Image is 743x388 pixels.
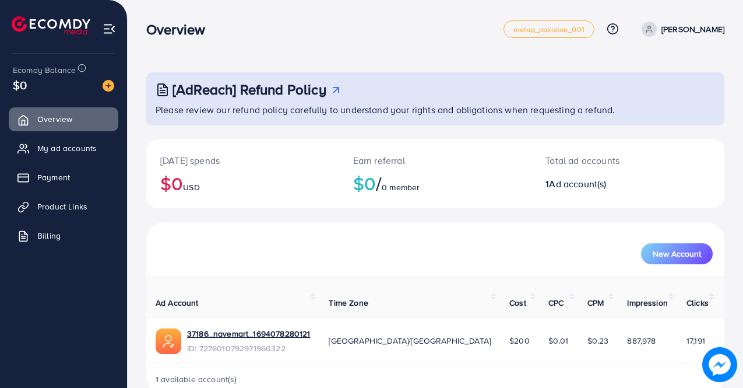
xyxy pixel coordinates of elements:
a: Payment [9,166,118,189]
span: Payment [37,172,70,183]
a: My ad accounts [9,137,118,160]
h2: $0 [160,172,325,194]
span: 1 available account(s) [156,373,237,385]
span: CPC [548,297,564,309]
h2: $0 [353,172,518,194]
img: menu [103,22,116,36]
span: 17,191 [686,335,705,347]
span: 887,978 [627,335,656,347]
span: [GEOGRAPHIC_DATA]/[GEOGRAPHIC_DATA] [329,335,491,347]
span: / [376,170,382,197]
span: $0.23 [587,335,609,347]
p: Please review our refund policy carefully to understand your rights and obligations when requesti... [156,103,717,117]
span: $200 [509,335,530,347]
span: Product Links [37,201,87,212]
span: Clicks [686,297,709,309]
span: Cost [509,297,526,309]
a: 37186_navemart_1694078280121 [187,328,310,340]
h3: [AdReach] Refund Policy [172,81,326,98]
a: [PERSON_NAME] [637,22,724,37]
a: Billing [9,224,118,247]
span: Impression [627,297,668,309]
span: Ad account(s) [549,177,606,190]
span: Ad Account [156,297,199,309]
span: Time Zone [329,297,368,309]
img: ic-ads-acc.e4c84228.svg [156,328,181,354]
button: New Account [641,243,713,264]
a: Overview [9,107,118,131]
span: Billing [37,230,61,242]
p: Earn referral [353,153,518,167]
h2: 1 [545,179,662,190]
span: metap_pakistan_001 [513,26,584,33]
p: Total ad accounts [545,153,662,167]
a: Product Links [9,195,118,218]
span: New Account [653,250,701,258]
span: Overview [37,113,72,125]
span: $0.01 [548,335,569,347]
span: 0 member [382,181,420,193]
p: [PERSON_NAME] [661,22,724,36]
span: $0 [13,76,27,93]
span: ID: 7276010792971960322 [187,342,310,354]
img: image [702,347,737,382]
span: USD [183,181,199,193]
a: metap_pakistan_001 [503,20,594,38]
span: Ecomdy Balance [13,64,76,76]
span: CPM [587,297,604,309]
img: image [103,80,114,92]
img: logo [12,16,90,34]
span: My ad accounts [37,142,97,154]
p: [DATE] spends [160,153,325,167]
h3: Overview [146,21,214,38]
